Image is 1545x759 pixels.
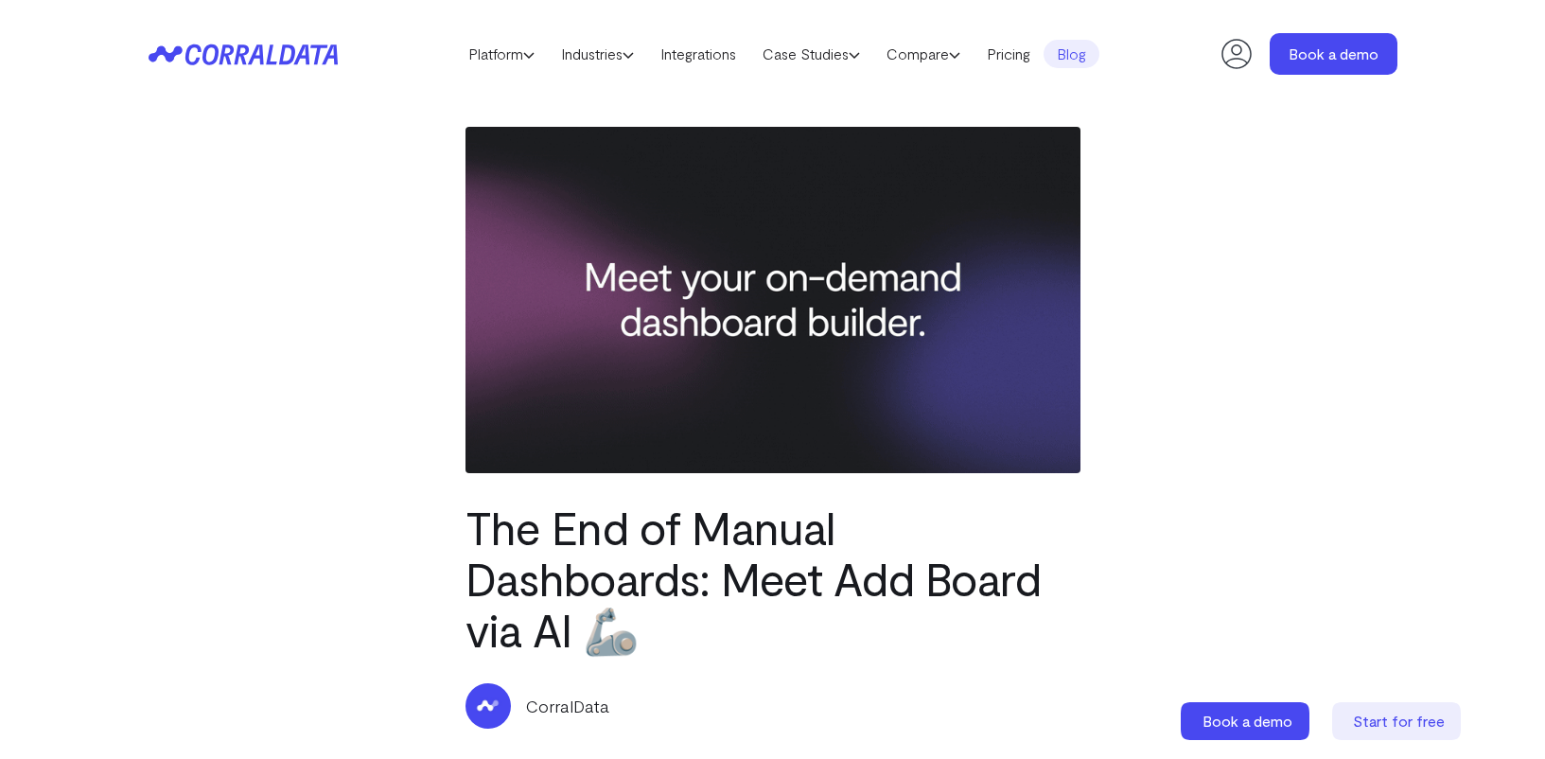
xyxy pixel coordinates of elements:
p: CorralData [526,694,609,718]
a: Book a demo [1181,702,1313,740]
a: Integrations [647,40,749,68]
a: Start for free [1332,702,1465,740]
a: Pricing [974,40,1044,68]
span: Book a demo [1203,712,1292,730]
a: Platform [455,40,548,68]
a: Case Studies [749,40,873,68]
h1: The End of Manual Dashboards: Meet Add Board via AI 🦾 [465,502,1080,655]
a: Blog [1044,40,1099,68]
a: Compare [873,40,974,68]
a: Industries [548,40,647,68]
span: Start for free [1353,712,1445,730]
a: Book a demo [1270,33,1397,75]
